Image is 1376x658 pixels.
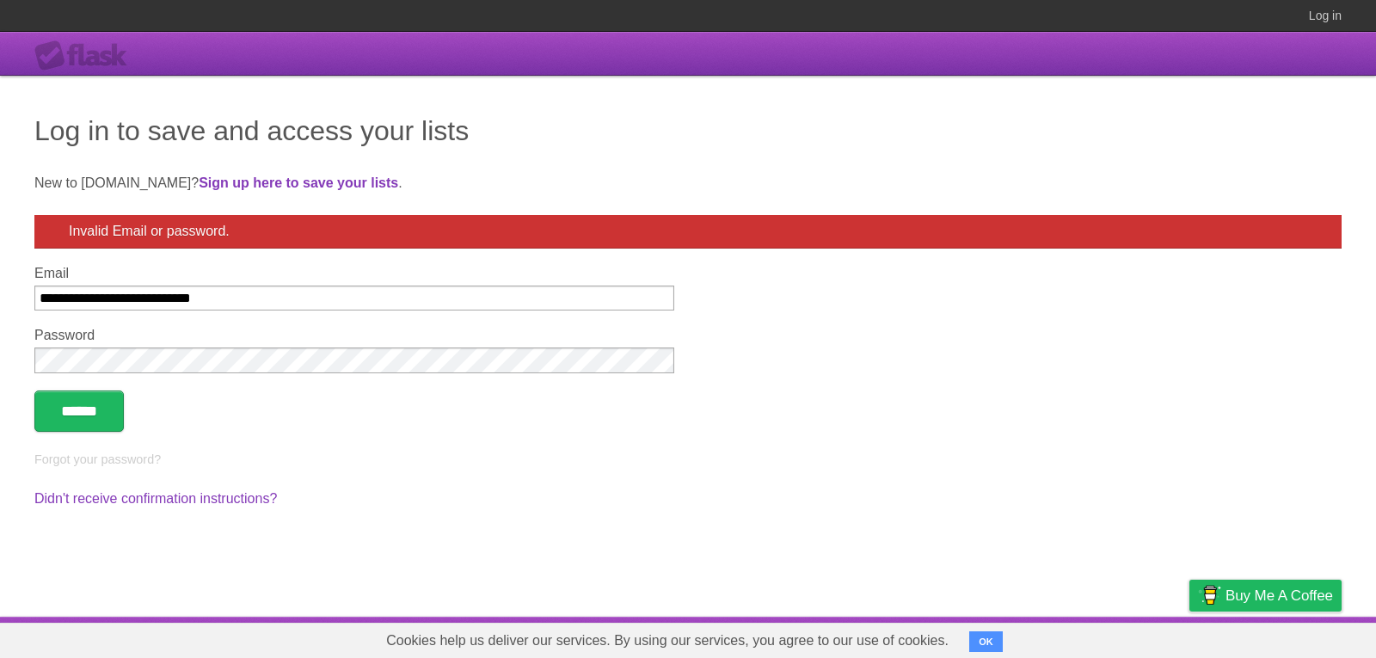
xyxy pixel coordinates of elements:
[34,452,161,466] a: Forgot your password?
[961,621,997,654] a: About
[34,491,277,506] a: Didn't receive confirmation instructions?
[1017,621,1087,654] a: Developers
[1189,580,1342,612] a: Buy me a coffee
[199,175,398,190] a: Sign up here to save your lists
[1225,581,1333,611] span: Buy me a coffee
[1109,621,1146,654] a: Terms
[34,110,1342,151] h1: Log in to save and access your lists
[1198,581,1221,610] img: Buy me a coffee
[369,624,966,658] span: Cookies help us deliver our services. By using our services, you agree to our use of cookies.
[1233,621,1342,654] a: Suggest a feature
[34,266,674,281] label: Email
[34,40,138,71] div: Flask
[34,215,1342,249] div: Invalid Email or password.
[34,328,674,343] label: Password
[34,173,1342,194] p: New to [DOMAIN_NAME]? .
[969,631,1003,652] button: OK
[1167,621,1212,654] a: Privacy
